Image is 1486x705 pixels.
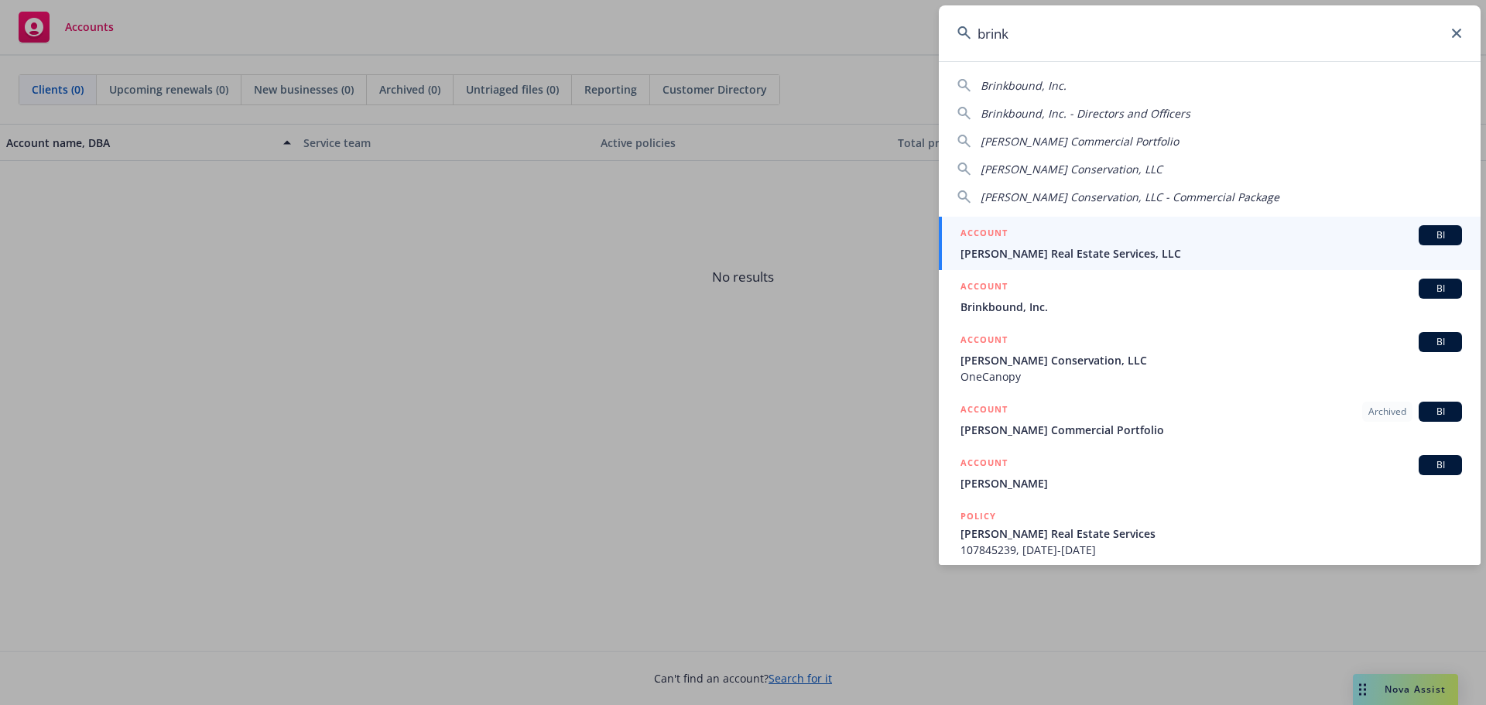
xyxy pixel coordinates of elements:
span: Brinkbound, Inc. [981,78,1067,93]
span: Brinkbound, Inc. - Directors and Officers [981,106,1190,121]
span: 107845239, [DATE]-[DATE] [960,542,1462,558]
span: [PERSON_NAME] Commercial Portfolio [960,422,1462,438]
h5: ACCOUNT [960,455,1008,474]
a: ACCOUNTArchivedBI[PERSON_NAME] Commercial Portfolio [939,393,1481,447]
input: Search... [939,5,1481,61]
span: [PERSON_NAME] Conservation, LLC [960,352,1462,368]
h5: ACCOUNT [960,332,1008,351]
a: ACCOUNTBI[PERSON_NAME] Conservation, LLCOneCanopy [939,323,1481,393]
span: [PERSON_NAME] Conservation, LLC - Commercial Package [981,190,1279,204]
h5: POLICY [960,508,996,524]
span: BI [1425,458,1456,472]
span: OneCanopy [960,368,1462,385]
span: [PERSON_NAME] Real Estate Services [960,525,1462,542]
span: BI [1425,228,1456,242]
a: ACCOUNTBIBrinkbound, Inc. [939,270,1481,323]
a: POLICY[PERSON_NAME] Real Estate Services107845239, [DATE]-[DATE] [939,500,1481,566]
span: Archived [1368,405,1406,419]
h5: ACCOUNT [960,402,1008,420]
span: BI [1425,405,1456,419]
span: [PERSON_NAME] [960,475,1462,491]
span: [PERSON_NAME] Real Estate Services, LLC [960,245,1462,262]
span: BI [1425,282,1456,296]
a: ACCOUNTBI[PERSON_NAME] [939,447,1481,500]
a: ACCOUNTBI[PERSON_NAME] Real Estate Services, LLC [939,217,1481,270]
span: [PERSON_NAME] Conservation, LLC [981,162,1162,176]
span: BI [1425,335,1456,349]
h5: ACCOUNT [960,225,1008,244]
h5: ACCOUNT [960,279,1008,297]
span: [PERSON_NAME] Commercial Portfolio [981,134,1179,149]
span: Brinkbound, Inc. [960,299,1462,315]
